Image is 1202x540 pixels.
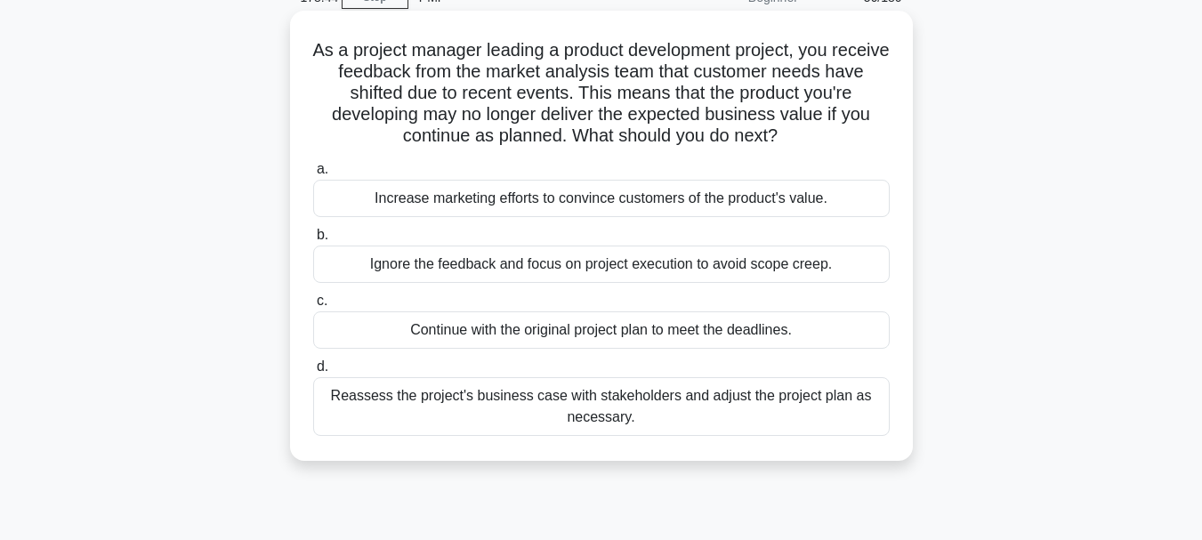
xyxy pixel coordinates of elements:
div: Ignore the feedback and focus on project execution to avoid scope creep. [313,246,890,283]
span: c. [317,293,327,308]
div: Increase marketing efforts to convince customers of the product's value. [313,180,890,217]
div: Reassess the project's business case with stakeholders and adjust the project plan as necessary. [313,377,890,436]
span: d. [317,359,328,374]
h5: As a project manager leading a product development project, you receive feedback from the market ... [311,39,891,148]
span: a. [317,161,328,176]
div: Continue with the original project plan to meet the deadlines. [313,311,890,349]
span: b. [317,227,328,242]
